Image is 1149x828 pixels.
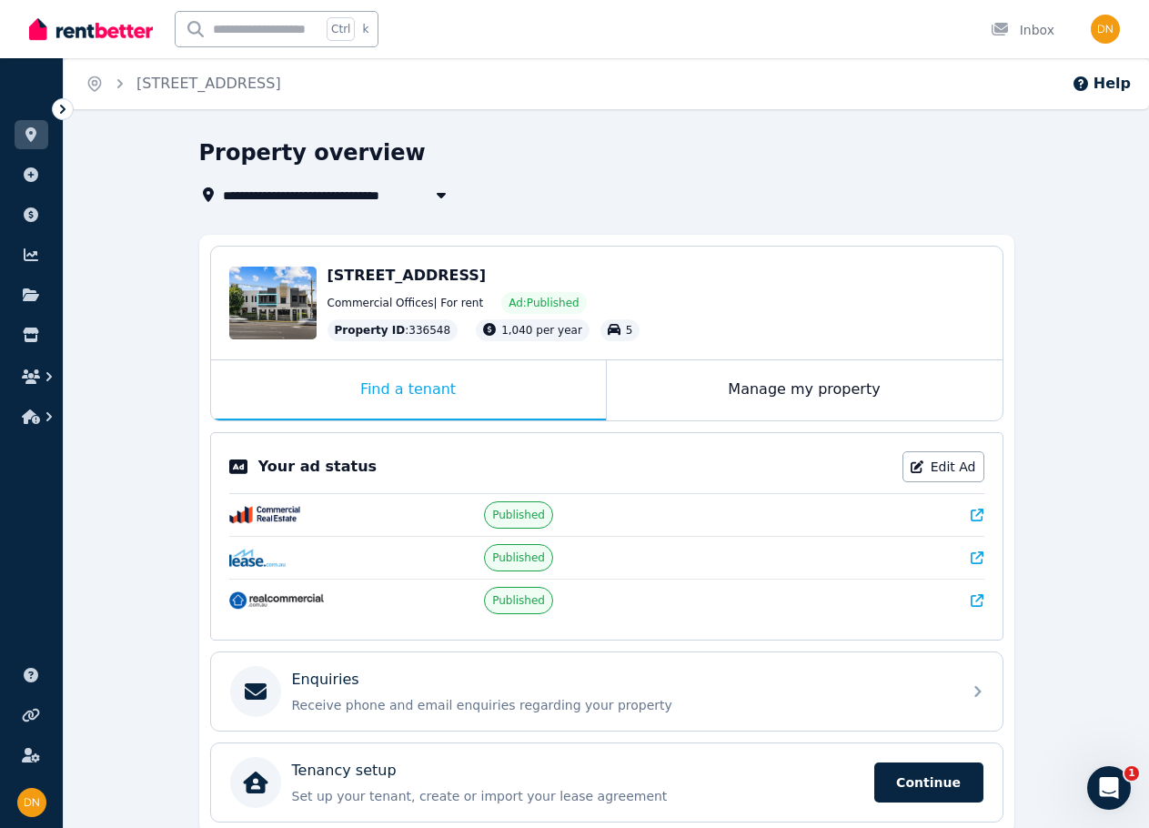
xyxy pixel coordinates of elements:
[292,696,951,714] p: Receive phone and email enquiries regarding your property
[1091,15,1120,44] img: Deepak Narang
[902,451,984,482] a: Edit Ad
[258,456,377,478] p: Your ad status
[1124,766,1139,781] span: 1
[229,506,301,524] img: CommercialRealEstate.com.au
[64,58,303,109] nav: Breadcrumb
[328,319,459,341] div: : 336548
[136,75,281,92] a: [STREET_ADDRESS]
[328,267,487,284] span: [STREET_ADDRESS]
[1072,73,1131,95] button: Help
[327,17,355,41] span: Ctrl
[292,760,397,782] p: Tenancy setup
[607,360,1003,420] div: Manage my property
[509,296,579,310] span: Ad: Published
[29,15,153,43] img: RentBetter
[991,21,1054,39] div: Inbox
[328,296,484,310] span: Commercial Offices | For rent
[362,22,368,36] span: k
[17,788,46,817] img: Deepak Narang
[492,550,545,565] span: Published
[211,743,1003,822] a: Tenancy setupSet up your tenant, create or import your lease agreementContinue
[501,324,582,337] span: 1,040 per year
[492,593,545,608] span: Published
[229,591,324,610] img: RealCommercial.com.au
[292,787,863,805] p: Set up your tenant, create or import your lease agreement
[211,652,1003,731] a: EnquiriesReceive phone and email enquiries regarding your property
[199,138,426,167] h1: Property overview
[874,762,983,803] span: Continue
[211,360,606,420] div: Find a tenant
[292,669,359,691] p: Enquiries
[626,324,633,337] span: 5
[1087,766,1131,810] iframe: Intercom live chat
[492,508,545,522] span: Published
[335,323,406,338] span: Property ID
[229,549,287,567] img: Lease.com.au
